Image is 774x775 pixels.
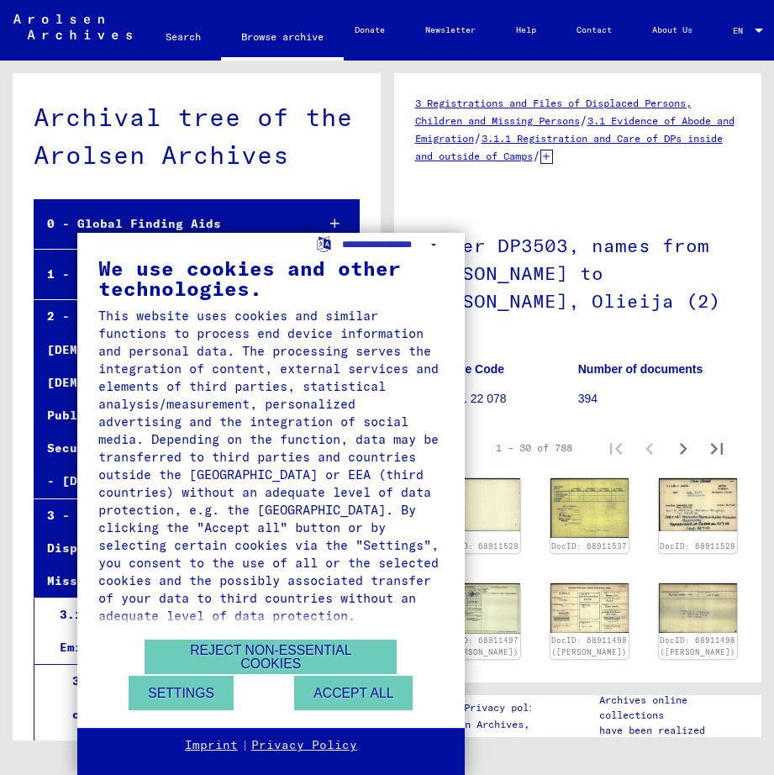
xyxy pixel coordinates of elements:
[251,737,357,754] a: Privacy Policy
[185,737,238,754] a: Imprint
[98,258,444,298] div: We use cookies and other technologies.
[145,640,397,674] button: Reject non-essential cookies
[294,676,413,710] button: Accept all
[98,307,444,625] div: This website uses cookies and similar functions to process end device information and personal da...
[129,676,234,710] button: Settings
